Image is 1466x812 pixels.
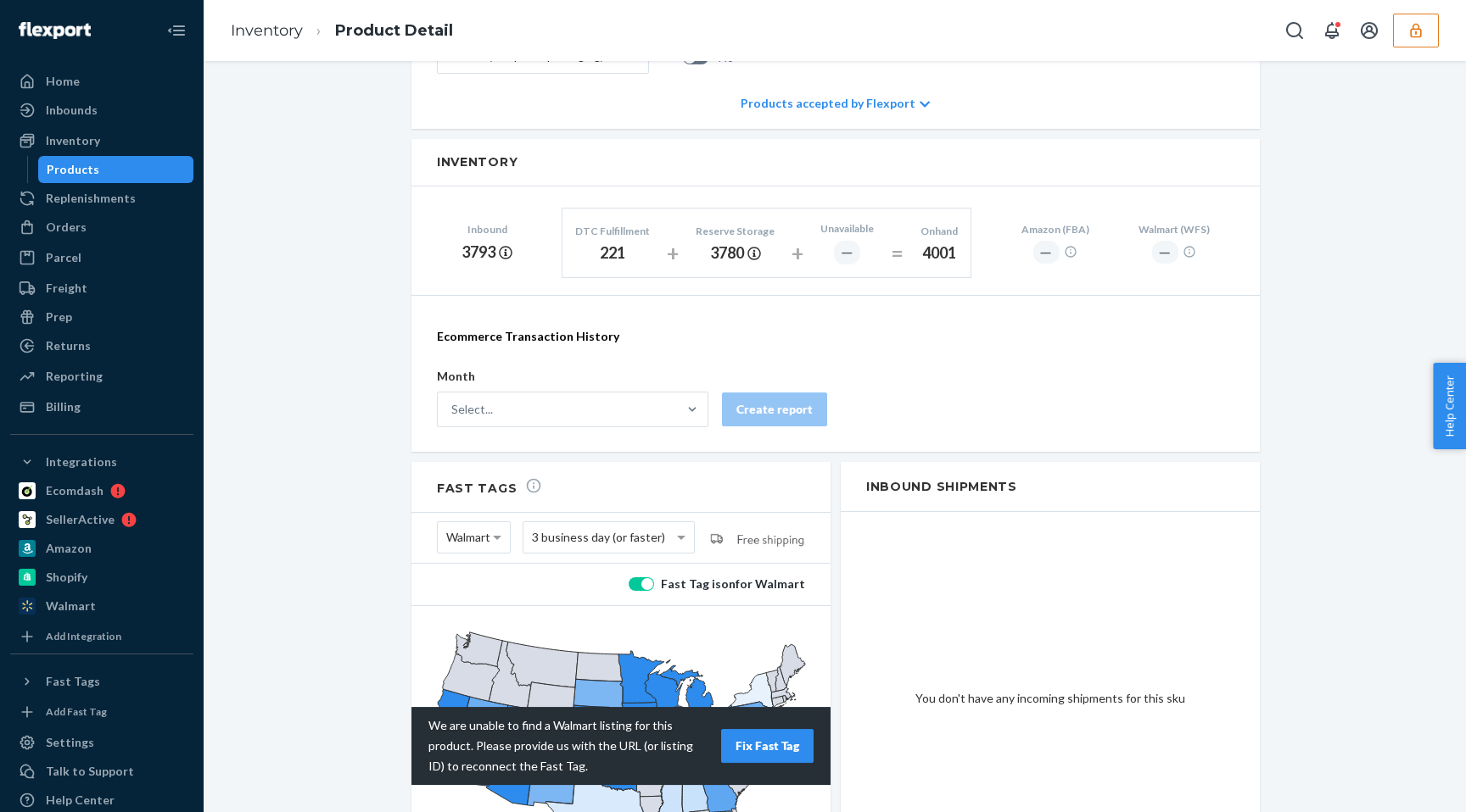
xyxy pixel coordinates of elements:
[10,244,193,271] a: Parcel
[722,392,827,426] button: Create report
[462,222,512,236] div: Inbound
[46,763,134,780] div: Talk to Support
[46,482,104,499] div: Ecomdash
[47,161,99,178] div: Products
[46,540,92,557] div: Amazon
[891,238,904,269] div: =
[841,462,1260,512] h2: Inbound Shipments
[10,275,193,302] a: Freight
[46,219,87,236] div: Orders
[10,535,193,562] a: Amazon
[10,702,193,722] a: Add Fast Tag
[575,224,650,238] div: DTC Fulfillment
[46,368,103,385] div: Reporting
[736,401,813,418] div: Create report
[437,330,1234,342] h2: Ecommerce Transaction History
[792,238,803,269] div: +
[657,576,805,592] div: Fast Tag is on for Walmart
[451,401,493,418] div: Select...
[46,629,121,643] div: Add Integration
[834,241,860,264] div: ―
[46,73,80,90] div: Home
[437,477,542,496] h2: Fast Tags
[46,453,117,470] div: Integrations
[411,707,831,785] div: We are unable to find a Walmart listing for this product. Please provide us with the URL (or list...
[46,734,94,751] div: Settings
[231,21,303,40] a: Inventory
[46,102,98,119] div: Inbounds
[46,190,136,207] div: Replenishments
[446,523,490,552] span: Walmart
[46,398,81,415] div: Billing
[10,592,193,620] a: Walmart
[1315,14,1349,47] button: Open notifications
[1433,363,1466,449] button: Help Center
[10,626,193,647] a: Add Integration
[46,309,72,325] div: Prep
[707,526,805,548] img: walmart-free-shipping.f659ae26b9a2cd7b525d15b3cefae434.png
[10,127,193,154] a: Inventory
[920,242,958,264] div: 4001
[437,156,1234,169] h2: Inventory
[1033,241,1060,264] div: ―
[1021,222,1089,236] div: Amazon (FBA)
[38,156,194,183] a: Products
[46,511,115,528] div: SellerActive
[10,393,193,420] a: Billing
[19,22,91,39] img: Flexport logo
[10,758,193,785] a: Talk to Support
[741,78,930,129] div: Products accepted by Flexport
[46,337,91,354] div: Returns
[437,368,708,385] p: Month
[46,569,87,586] div: Shopify
[46,704,107,719] div: Add Fast Tag
[46,280,87,297] div: Freight
[10,363,193,390] a: Reporting
[575,242,650,264] div: 221
[46,249,81,266] div: Parcel
[920,224,958,238] div: Onhand
[532,523,665,552] span: 3 business day (or faster)
[1139,222,1210,236] div: Walmart (WFS)
[46,792,115,809] div: Help Center
[1278,14,1312,47] button: Open Search Box
[462,242,512,264] div: 3793
[10,68,193,95] a: Home
[820,221,874,236] div: Unavailable
[1152,241,1178,264] div: ―
[10,668,193,695] button: Fast Tags
[10,303,193,331] a: Prep
[696,242,775,264] div: 3780
[217,6,467,56] ol: breadcrumbs
[335,21,453,40] a: Product Detail
[10,564,193,591] a: Shopify
[10,729,193,756] a: Settings
[10,506,193,533] a: SellerActive
[159,14,193,47] button: Close Navigation
[721,729,814,763] button: Fix Fast Tag
[46,673,100,690] div: Fast Tags
[667,238,679,269] div: +
[46,132,100,149] div: Inventory
[10,477,193,504] a: Ecomdash
[46,598,96,615] div: Walmart
[10,214,193,241] a: Orders
[10,332,193,359] a: Returns
[10,97,193,124] a: Inbounds
[1352,14,1386,47] button: Open account menu
[10,448,193,476] button: Integrations
[696,224,775,238] div: Reserve Storage
[10,185,193,212] a: Replenishments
